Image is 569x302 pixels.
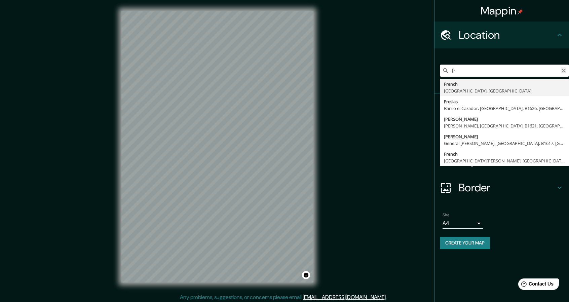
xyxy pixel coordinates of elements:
div: General [PERSON_NAME], [GEOGRAPHIC_DATA], B1617, [GEOGRAPHIC_DATA] [444,140,565,147]
div: French [444,151,565,157]
iframe: Help widget launcher [509,276,562,295]
div: . [388,293,389,301]
div: Layout [434,147,569,174]
input: Pick your city or area [440,65,569,77]
a: [EMAIL_ADDRESS][DOMAIN_NAME] [303,294,386,301]
div: Pins [434,93,569,120]
h4: Layout [459,154,556,167]
div: [GEOGRAPHIC_DATA][PERSON_NAME], [GEOGRAPHIC_DATA], B1646, [GEOGRAPHIC_DATA] [444,157,565,164]
div: Fresias [444,98,565,105]
canvas: Map [121,11,313,282]
div: [PERSON_NAME] [444,116,565,122]
div: Location [434,22,569,48]
label: Size [443,212,450,218]
h4: Mappin [481,4,523,17]
img: pin-icon.png [518,9,523,14]
div: Barrio el Cazador, [GEOGRAPHIC_DATA], B1626, [GEOGRAPHIC_DATA] [444,105,565,112]
div: [PERSON_NAME], [GEOGRAPHIC_DATA], B1621, [GEOGRAPHIC_DATA] [444,122,565,129]
button: Create your map [440,237,490,249]
div: Border [434,174,569,201]
button: Clear [561,67,566,73]
div: [PERSON_NAME] [444,133,565,140]
p: Any problems, suggestions, or concerns please email . [180,293,387,301]
button: Toggle attribution [302,271,310,279]
div: [GEOGRAPHIC_DATA], [GEOGRAPHIC_DATA] [444,87,565,94]
div: French [444,81,565,87]
h4: Location [459,28,556,42]
div: A4 [443,218,483,229]
div: . [387,293,388,301]
h4: Border [459,181,556,194]
div: Style [434,120,569,147]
